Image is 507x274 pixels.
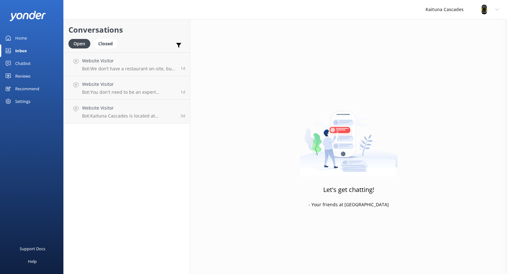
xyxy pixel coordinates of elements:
[15,70,30,82] div: Reviews
[68,39,90,48] div: Open
[479,5,489,14] img: 802-1755650174.png
[323,185,374,195] h3: Let's get chatting!
[82,66,176,72] p: Bot: We don’t have a restaurant on-site, but there’s a great café just a short walk from the base.
[300,98,398,177] img: artwork of a man stealing a conversation from at giant smartphone
[15,32,27,44] div: Home
[15,82,39,95] div: Recommend
[15,44,27,57] div: Inbox
[82,89,176,95] p: Bot: You don't need to be an expert swimmer, but you must be comfortable floating in the river wi...
[64,100,190,124] a: Website VisitorBot:Kaituna Cascades is located at [STREET_ADDRESS][PERSON_NAME][PERSON_NAME]. For...
[68,40,93,47] a: Open
[28,255,37,268] div: Help
[20,242,45,255] div: Support Docs
[82,81,176,88] h4: Website Visitor
[10,11,46,21] img: yonder-white-logo.png
[181,66,185,71] span: Oct 04 2025 08:35am (UTC +13:00) Pacific/Auckland
[309,201,389,208] p: - Your friends at [GEOGRAPHIC_DATA]
[15,95,30,108] div: Settings
[64,76,190,100] a: Website VisitorBot:You don't need to be an expert swimmer, but you must be comfortable floating i...
[93,40,121,47] a: Closed
[82,105,176,112] h4: Website Visitor
[82,57,176,64] h4: Website Visitor
[82,113,176,119] p: Bot: Kaituna Cascades is located at [STREET_ADDRESS][PERSON_NAME][PERSON_NAME]. For directions, c...
[15,57,31,70] div: Chatbot
[68,24,185,36] h2: Conversations
[93,39,118,48] div: Closed
[64,52,190,76] a: Website VisitorBot:We don’t have a restaurant on-site, but there’s a great café just a short walk...
[181,113,185,118] span: Oct 01 2025 03:02pm (UTC +13:00) Pacific/Auckland
[181,89,185,95] span: Oct 03 2025 06:55pm (UTC +13:00) Pacific/Auckland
